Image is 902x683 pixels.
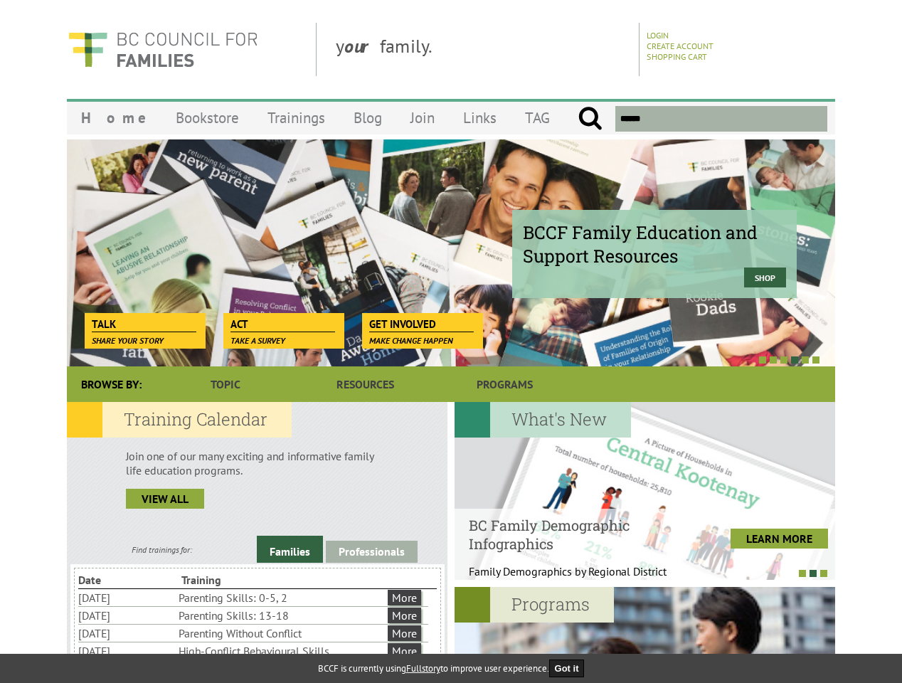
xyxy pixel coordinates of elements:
[179,642,385,660] li: High-Conflict Behavioural Skills
[362,313,481,333] a: Get Involved Make change happen
[369,335,453,346] span: Make change happen
[344,34,380,58] strong: our
[92,335,164,346] span: Share your story
[326,541,418,563] a: Professionals
[388,625,421,641] a: More
[469,516,681,553] h4: BC Family Demographic Infographics
[396,101,449,134] a: Join
[179,607,385,624] li: Parenting Skills: 13-18
[161,101,253,134] a: Bookstore
[455,402,631,438] h2: What's New
[181,571,282,588] li: Training
[339,101,396,134] a: Blog
[257,536,323,563] a: Families
[388,643,421,659] a: More
[449,101,511,134] a: Links
[455,587,614,623] h2: Programs
[223,313,342,333] a: Act Take a survey
[744,268,786,287] a: Shop
[647,30,669,41] a: Login
[647,41,713,51] a: Create Account
[67,544,257,555] div: Find trainings for:
[253,101,339,134] a: Trainings
[469,564,681,593] p: Family Demographics by Regional District Th...
[85,313,203,333] a: Talk Share your story
[67,23,259,76] img: BC Council for FAMILIES
[511,101,564,134] a: TAG
[92,317,196,332] span: Talk
[78,589,176,606] li: [DATE]
[523,221,786,268] span: BCCF Family Education and Support Resources
[126,489,204,509] a: view all
[126,449,388,477] p: Join one of our many exciting and informative family life education programs.
[67,101,161,134] a: Home
[78,625,176,642] li: [DATE]
[647,51,707,62] a: Shopping Cart
[230,335,285,346] span: Take a survey
[78,642,176,660] li: [DATE]
[156,366,295,402] a: Topic
[179,589,385,606] li: Parenting Skills: 0-5, 2
[230,317,335,332] span: Act
[78,571,179,588] li: Date
[324,23,640,76] div: y family.
[78,607,176,624] li: [DATE]
[406,662,440,674] a: Fullstory
[578,106,603,132] input: Submit
[549,660,585,677] button: Got it
[295,366,435,402] a: Resources
[67,402,292,438] h2: Training Calendar
[369,317,474,332] span: Get Involved
[179,625,385,642] li: Parenting Without Conflict
[435,366,575,402] a: Programs
[67,366,156,402] div: Browse By:
[388,608,421,623] a: More
[388,590,421,605] a: More
[731,529,828,549] a: LEARN MORE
